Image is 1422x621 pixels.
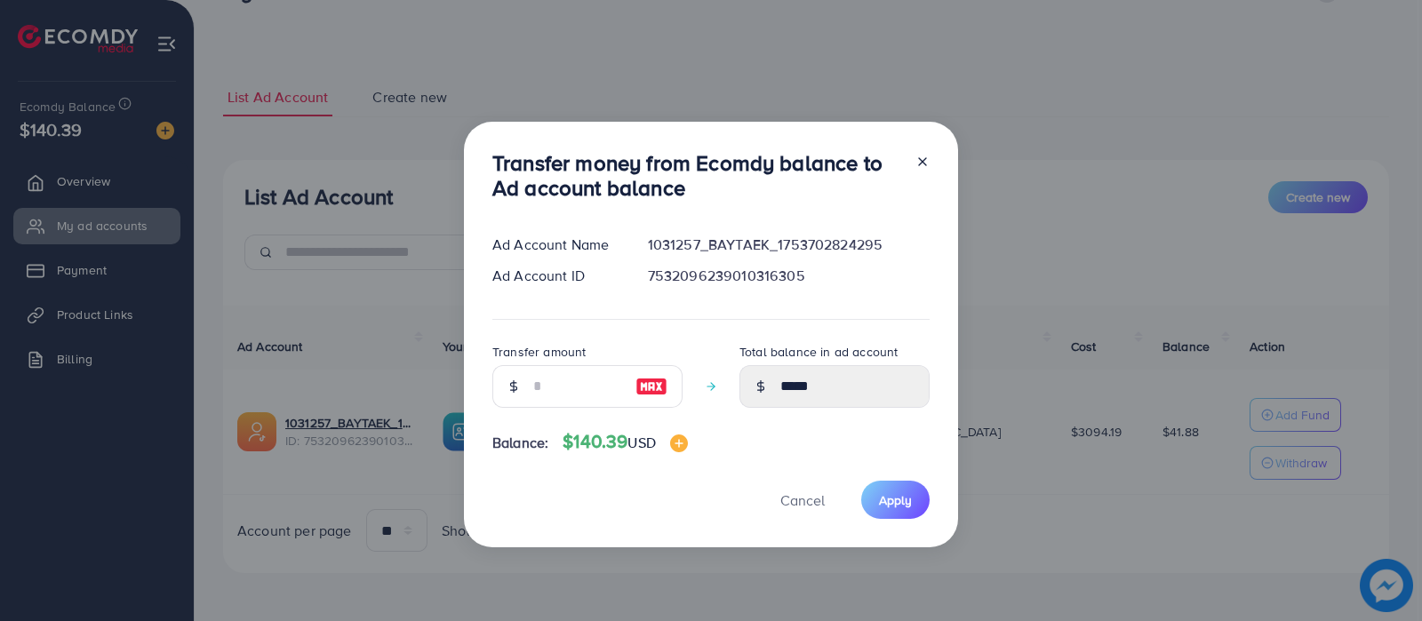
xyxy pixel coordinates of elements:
[563,431,688,453] h4: $140.39
[635,376,667,397] img: image
[492,433,548,453] span: Balance:
[634,235,944,255] div: 1031257_BAYTAEK_1753702824295
[627,433,655,452] span: USD
[739,343,898,361] label: Total balance in ad account
[758,481,847,519] button: Cancel
[861,481,930,519] button: Apply
[492,343,586,361] label: Transfer amount
[780,490,825,510] span: Cancel
[478,266,634,286] div: Ad Account ID
[634,266,944,286] div: 7532096239010316305
[670,434,688,452] img: image
[478,235,634,255] div: Ad Account Name
[879,491,912,509] span: Apply
[492,150,901,202] h3: Transfer money from Ecomdy balance to Ad account balance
